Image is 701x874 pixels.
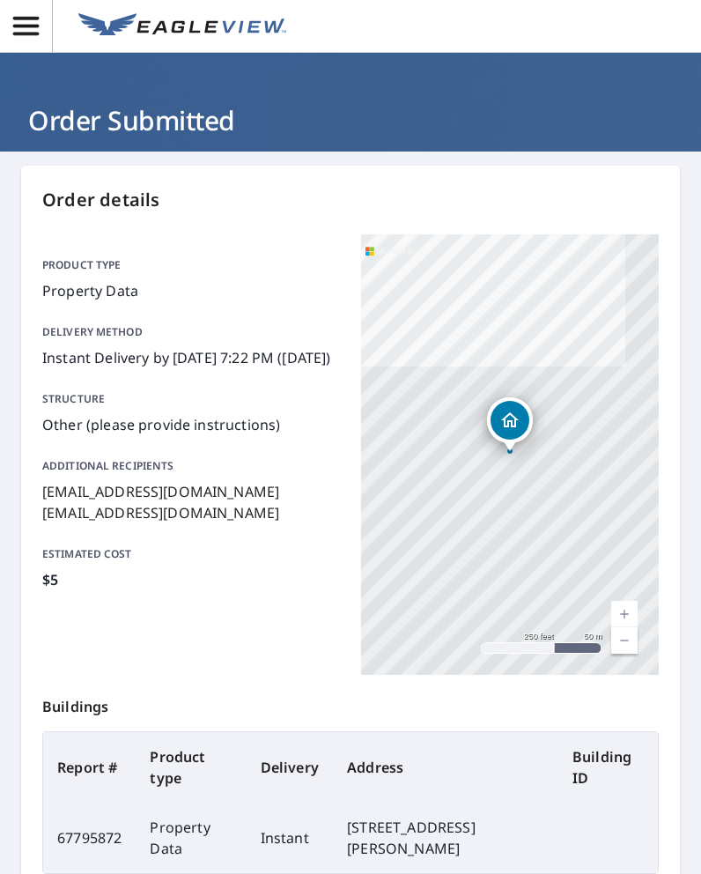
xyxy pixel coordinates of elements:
[136,732,246,803] th: Product type
[42,569,340,590] p: $5
[42,675,659,731] p: Buildings
[42,280,340,301] p: Property Data
[42,324,340,340] p: Delivery method
[42,414,340,435] p: Other (please provide instructions)
[42,187,659,213] p: Order details
[247,732,333,803] th: Delivery
[78,13,286,40] img: EV Logo
[42,257,340,273] p: Product type
[611,627,638,654] a: Current Level 17, Zoom Out
[68,3,297,50] a: EV Logo
[136,803,246,873] td: Property Data
[21,102,680,138] h1: Order Submitted
[558,732,658,803] th: Building ID
[42,347,340,368] p: Instant Delivery by [DATE] 7:22 PM ([DATE])
[42,502,340,523] p: [EMAIL_ADDRESS][DOMAIN_NAME]
[42,546,340,562] p: Estimated cost
[42,391,340,407] p: Structure
[333,732,558,803] th: Address
[333,803,558,873] td: [STREET_ADDRESS][PERSON_NAME]
[42,481,340,502] p: [EMAIL_ADDRESS][DOMAIN_NAME]
[43,732,136,803] th: Report #
[611,601,638,627] a: Current Level 17, Zoom In
[487,397,533,452] div: Dropped pin, building 1, Residential property, 1421 Jefferson Davis Hwy Arlington, VA 22243
[247,803,333,873] td: Instant
[43,803,136,873] td: 67795872
[42,458,340,474] p: Additional recipients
